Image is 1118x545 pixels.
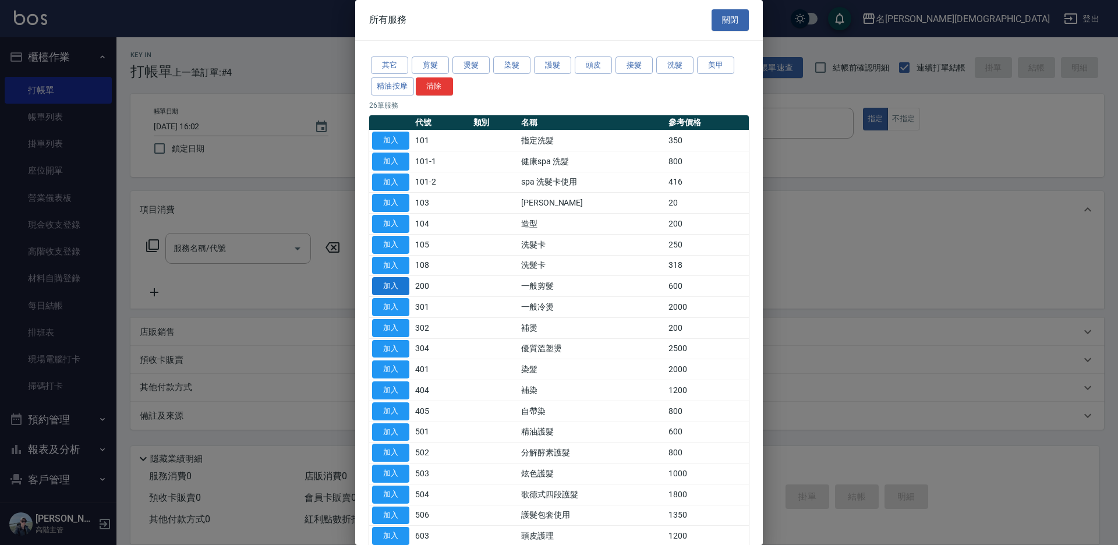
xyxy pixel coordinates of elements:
td: 染髮 [518,359,666,380]
button: 加入 [372,277,409,295]
td: 一般剪髮 [518,276,666,297]
th: 代號 [412,115,470,130]
td: 精油護髮 [518,422,666,443]
button: 加入 [372,215,409,233]
td: 101-2 [412,172,470,193]
button: 清除 [416,77,453,95]
td: 炫色護髮 [518,463,666,484]
td: 800 [666,401,749,422]
td: 600 [666,422,749,443]
p: 26 筆服務 [369,100,749,111]
td: 105 [412,234,470,255]
td: 洗髮卡 [518,255,666,276]
td: 造型 [518,214,666,235]
td: 302 [412,317,470,338]
td: 歌德式四段護髮 [518,484,666,505]
td: 101-1 [412,151,470,172]
button: 染髮 [493,56,530,75]
td: 404 [412,380,470,401]
td: 104 [412,214,470,235]
td: 200 [666,317,749,338]
button: 加入 [372,507,409,525]
td: 506 [412,505,470,526]
td: 101 [412,130,470,151]
button: 加入 [372,402,409,420]
td: 350 [666,130,749,151]
th: 類別 [470,115,518,130]
button: 加入 [372,423,409,441]
td: 600 [666,276,749,297]
button: 頭皮 [575,56,612,75]
button: 加入 [372,465,409,483]
button: 加入 [372,153,409,171]
td: [PERSON_NAME] [518,193,666,214]
td: 416 [666,172,749,193]
button: 燙髮 [452,56,490,75]
td: 1350 [666,505,749,526]
button: 精油按摩 [371,77,414,95]
td: 250 [666,234,749,255]
button: 洗髮 [656,56,694,75]
td: 503 [412,463,470,484]
td: 健康spa 洗髮 [518,151,666,172]
td: 補染 [518,380,666,401]
td: 補燙 [518,317,666,338]
button: 剪髮 [412,56,449,75]
td: 2000 [666,297,749,318]
button: 加入 [372,132,409,150]
td: spa 洗髮卡使用 [518,172,666,193]
td: 2000 [666,359,749,380]
button: 加入 [372,486,409,504]
th: 名稱 [518,115,666,130]
td: 2500 [666,338,749,359]
td: 504 [412,484,470,505]
button: 加入 [372,381,409,399]
button: 加入 [372,174,409,192]
td: 103 [412,193,470,214]
button: 加入 [372,236,409,254]
td: 502 [412,443,470,463]
td: 指定洗髮 [518,130,666,151]
td: 200 [666,214,749,235]
td: 304 [412,338,470,359]
button: 加入 [372,257,409,275]
td: 護髮包套使用 [518,505,666,526]
td: 一般冷燙 [518,297,666,318]
button: 加入 [372,340,409,358]
button: 關閉 [712,9,749,31]
button: 其它 [371,56,408,75]
span: 所有服務 [369,14,406,26]
button: 加入 [372,527,409,545]
button: 美甲 [697,56,734,75]
td: 501 [412,422,470,443]
td: 1800 [666,484,749,505]
td: 108 [412,255,470,276]
button: 加入 [372,444,409,462]
button: 接髮 [615,56,653,75]
button: 加入 [372,194,409,212]
td: 自帶染 [518,401,666,422]
td: 401 [412,359,470,380]
td: 20 [666,193,749,214]
td: 200 [412,276,470,297]
td: 318 [666,255,749,276]
td: 301 [412,297,470,318]
td: 分解酵素護髮 [518,443,666,463]
td: 405 [412,401,470,422]
th: 參考價格 [666,115,749,130]
td: 1000 [666,463,749,484]
td: 優質溫塑燙 [518,338,666,359]
button: 加入 [372,298,409,316]
td: 洗髮卡 [518,234,666,255]
td: 1200 [666,380,749,401]
td: 800 [666,443,749,463]
td: 800 [666,151,749,172]
button: 加入 [372,360,409,378]
button: 護髮 [534,56,571,75]
button: 加入 [372,319,409,337]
